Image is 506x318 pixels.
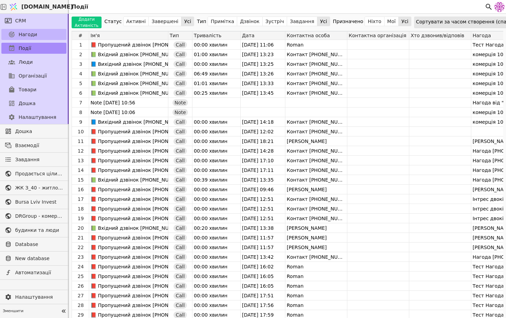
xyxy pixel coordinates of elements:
[176,273,185,280] span: Call
[91,156,168,165] div: 📕 Пропущений дзвінок [PHONE_NUMBER]
[91,165,168,175] div: 📕 Пропущений дзвінок [PHONE_NUMBER]
[285,271,347,281] div: Roman
[192,252,240,262] div: 00:00 хвилин
[91,107,168,117] div: Note [DATE] 10:06
[176,186,185,193] span: Call
[176,244,185,251] span: Call
[285,233,347,243] div: [PERSON_NAME]
[1,140,66,151] a: Взаємодії
[73,214,89,223] div: 19
[1,182,66,193] a: ЖК З_40 - житлова та комерційна нерухомість класу Преміум
[176,196,185,203] span: Call
[91,40,168,49] div: 📕 Пропущений дзвінок [PHONE_NUMBER]
[73,165,89,175] div: 14
[411,33,464,38] span: Хто дзвонив/відповів
[91,59,168,69] div: 📘 Вихідний дзвінок [PHONE_NUMBER]
[73,146,89,156] div: 12
[69,3,88,11] h2: Події
[241,136,285,146] div: [DATE] 18:21
[192,136,240,146] div: 00:00 хвилин
[1,84,66,95] a: Товари
[73,98,89,107] div: 7
[241,156,285,165] div: [DATE] 17:10
[192,69,240,79] div: 06:49 хвилин
[73,185,89,194] div: 16
[285,136,347,146] div: [PERSON_NAME]
[192,233,240,243] div: 00:00 хвилин
[287,17,317,26] button: Завдання
[285,175,347,185] div: Контакт [PHONE_NUMBER]
[192,291,240,300] div: 00:00 хвилин
[192,243,240,252] div: 00:00 хвилин
[73,194,89,204] div: 17
[175,99,186,106] span: Note
[1,29,66,40] a: Нагоди
[285,79,347,88] div: Контакт [PHONE_NUMBER]
[285,127,347,136] div: Контакт [PHONE_NUMBER]
[19,45,31,52] span: Події
[285,252,347,262] div: Контакт [PHONE_NUMBER]
[3,308,59,314] span: Зменшити
[285,165,347,175] div: Контакт [PHONE_NUMBER]
[176,283,185,289] span: Call
[241,40,285,50] div: [DATE] 11:06
[73,117,89,127] div: 9
[91,300,168,310] div: 📕 Пропущений дзвінок [PHONE_NUMBER]
[192,281,240,291] div: 00:00 хвилин
[241,146,285,156] div: [DATE] 14:28
[176,80,185,87] span: Call
[104,17,122,26] div: Статус
[287,33,330,38] span: Контактна особа
[176,302,185,309] span: Call
[73,233,89,243] div: 21
[91,262,168,271] div: 📕 Пропущений дзвінок [PHONE_NUMBER]
[1,15,66,26] a: CRM
[192,59,240,69] div: 00:00 хвилин
[241,214,285,223] div: [DATE] 12:51
[192,271,240,281] div: 00:00 хвилин
[91,117,168,126] div: 📘 Вихідний дзвінок [PHONE_NUMBER]
[384,17,399,26] button: Мої
[15,184,63,192] span: ЖК З_40 - житлова та комерційна нерухомість класу Преміум
[176,61,185,68] span: Call
[1,168,66,179] a: Продається цілий будинок [PERSON_NAME] нерухомість
[176,205,185,212] span: Call
[241,233,285,243] div: [DATE] 11:57
[91,175,168,184] div: 📗 Вхідний дзвінок [PHONE_NUMBER]
[19,114,56,121] span: Налаштування
[19,31,37,38] span: Нагоди
[73,88,89,98] div: 6
[176,254,185,260] span: Call
[73,300,89,310] div: 28
[176,128,185,135] span: Call
[285,185,347,194] div: [PERSON_NAME]
[241,117,285,127] div: [DATE] 14:18
[192,156,240,165] div: 00:00 хвилин
[241,271,285,281] div: [DATE] 16:05
[15,170,63,177] span: Продається цілий будинок [PERSON_NAME] нерухомість
[241,291,285,300] div: [DATE] 17:51
[197,17,206,26] div: Тип
[19,86,36,93] span: Товари
[192,127,240,136] div: 00:00 хвилин
[285,156,347,165] div: Контакт [PHONE_NUMBER]
[91,88,168,98] div: 📗 Вхідний дзвінок [PHONE_NUMBER]
[176,263,185,270] span: Call
[1,154,66,165] a: Завдання
[15,198,63,206] span: Bursa Lviv Invest
[170,33,179,38] span: Тип
[15,142,63,149] span: Взаємодії
[242,33,254,38] span: Дата
[73,252,89,262] div: 23
[194,33,221,38] span: Тривалість
[1,239,66,250] a: Database
[19,100,35,107] span: Дошка
[1,98,66,109] a: Дошка
[241,127,285,136] div: [DATE] 12:02
[72,31,89,40] div: #
[176,90,185,96] span: Call
[349,33,406,38] span: Контактна організація
[73,243,89,252] div: 22
[73,271,89,281] div: 25
[1,253,66,264] a: New database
